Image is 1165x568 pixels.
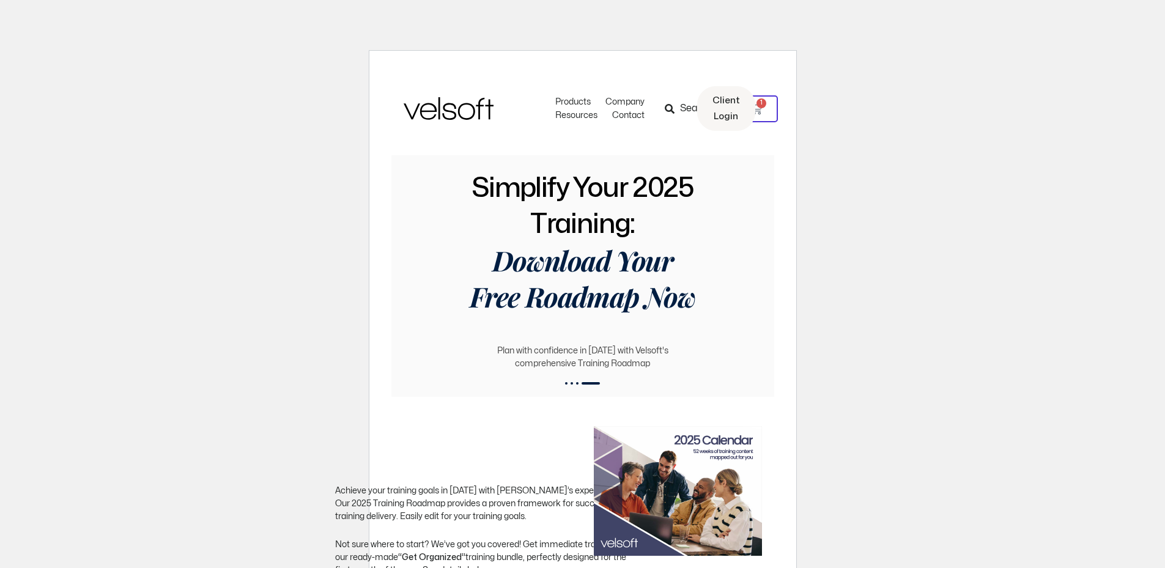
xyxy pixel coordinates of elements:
a: ProductsMenu Toggle [548,95,598,109]
p: Plan with confidence in [DATE] with Velsoft's comprehensive Training Roadmap [468,344,697,370]
a: Client Login [697,86,755,131]
a: ResourcesMenu Toggle [548,109,605,122]
span: Client Login [712,93,740,124]
span: 1 [756,98,766,108]
img: Velsoft Training Materials [404,97,494,120]
span: Download Your Free Roadmap Now [468,242,697,314]
a: CompanyMenu Toggle [598,95,652,109]
a: Search [665,98,722,119]
p: Achieve your training goals in [DATE] with [PERSON_NAME]’s expert guidance. Our 2025 Training Roa... [335,484,640,523]
span: Search [680,101,713,117]
a: ContactMenu Toggle [605,109,652,122]
nav: Menu [548,95,665,122]
a: 1 [734,95,778,122]
h2: Simplify Your 2025 Training: [468,171,697,317]
strong: “Get Organized” [398,553,465,561]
